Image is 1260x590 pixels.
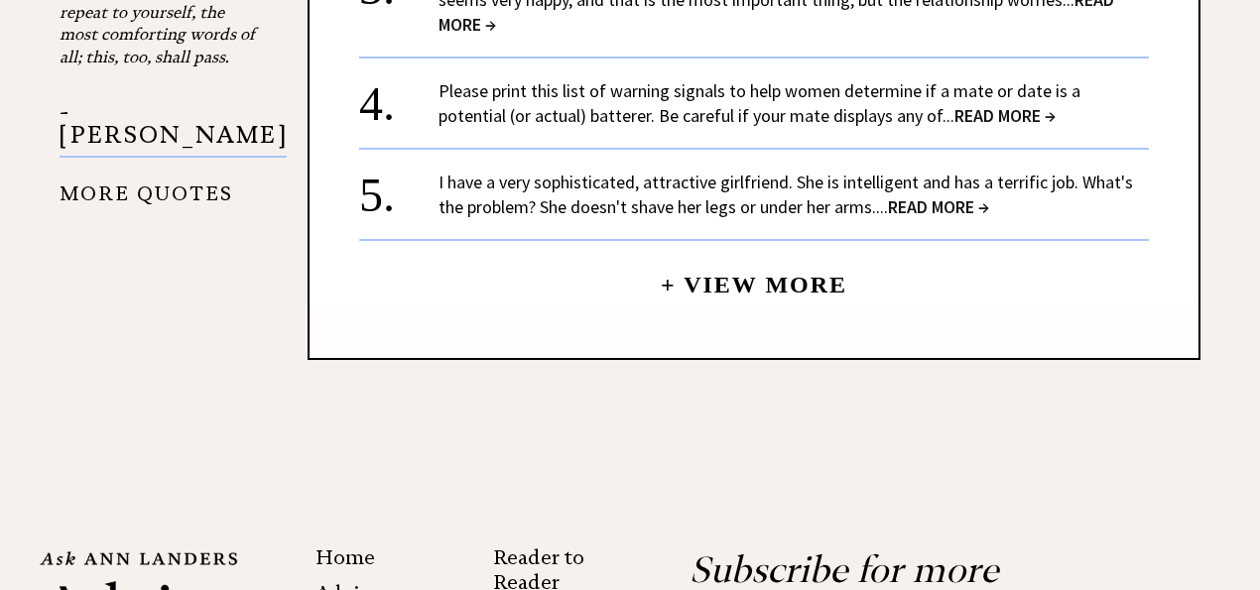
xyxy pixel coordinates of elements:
[439,79,1080,127] a: Please print this list of warning signals to help women determine if a mate or date is a potentia...
[954,104,1056,127] span: READ MORE →
[60,101,287,158] p: - [PERSON_NAME]
[661,255,847,297] a: + View More
[60,167,233,205] a: MORE QUOTES
[439,171,1133,218] a: I have a very sophisticated, attractive girlfriend. She is intelligent and has a terrific job. Wh...
[359,170,439,206] div: 5.
[359,78,439,115] div: 4.
[315,545,375,569] a: Home
[888,195,989,218] span: READ MORE →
